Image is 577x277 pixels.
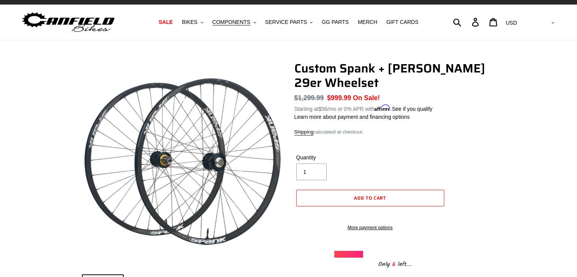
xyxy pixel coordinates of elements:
span: $999.99 [327,94,351,102]
button: Add to cart [296,190,444,206]
h1: Custom Spank + [PERSON_NAME] 29er Wheelset [294,61,495,90]
a: SALE [155,17,176,27]
button: COMPONENTS [209,17,260,27]
span: BIKES [182,19,197,25]
img: Canfield Bikes [21,10,116,34]
a: MERCH [354,17,381,27]
button: SERVICE PARTS [261,17,316,27]
span: GG PARTS [322,19,349,25]
span: Affirm [374,105,390,111]
span: SERVICE PARTS [265,19,307,25]
a: Shipping [294,129,314,135]
div: Only left... [334,258,456,269]
span: MERCH [358,19,377,25]
button: BIKES [178,17,207,27]
a: Learn more about payment and financing options [294,114,410,120]
span: COMPONENTS [212,19,250,25]
a: GG PARTS [318,17,352,27]
a: More payment options [296,224,444,231]
a: GIFT CARDS [382,17,422,27]
span: SALE [159,19,173,25]
span: GIFT CARDS [386,19,418,25]
s: $1,299.99 [294,94,324,102]
span: On Sale! [353,93,380,103]
span: Add to cart [354,194,387,201]
div: calculated at checkout. [294,128,495,136]
a: See if you qualify - Learn more about Affirm Financing (opens in modal) [392,106,432,112]
input: Search [457,14,476,30]
label: Quantity [296,154,368,162]
p: Starting at /mo or 0% APR with . [294,103,432,113]
span: 6 [390,260,398,269]
span: $56 [318,106,327,112]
